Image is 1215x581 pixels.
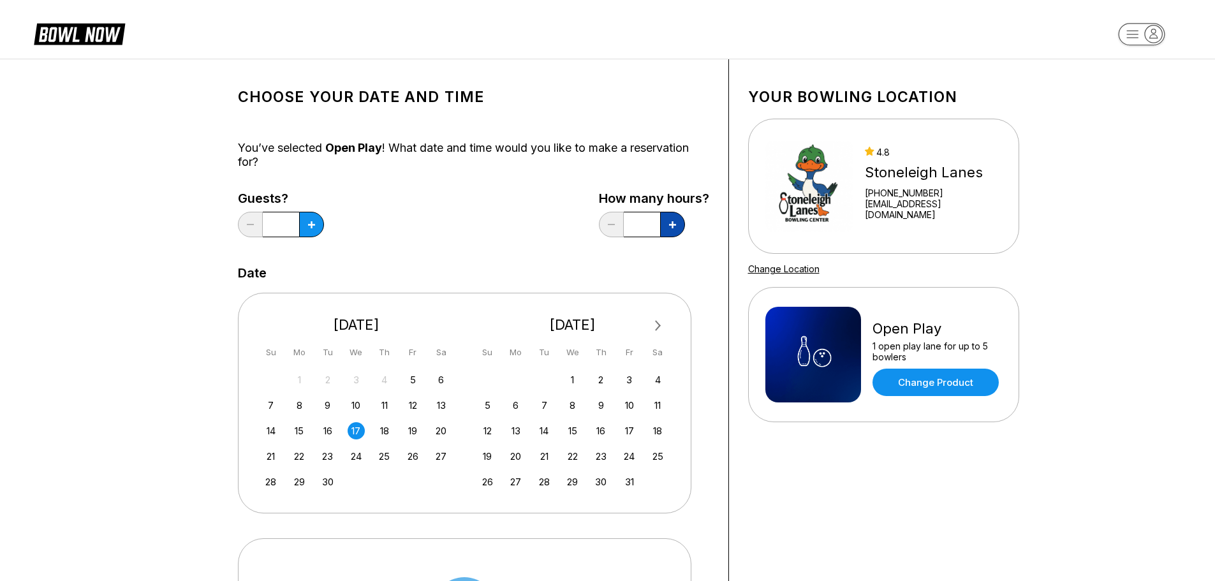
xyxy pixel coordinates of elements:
[564,397,581,414] div: Choose Wednesday, October 8th, 2025
[376,448,393,465] div: Choose Thursday, September 25th, 2025
[262,344,279,361] div: Su
[865,198,1001,220] a: [EMAIL_ADDRESS][DOMAIN_NAME]
[564,448,581,465] div: Choose Wednesday, October 22nd, 2025
[593,473,610,490] div: Choose Thursday, October 30th, 2025
[564,344,581,361] div: We
[479,448,496,465] div: Choose Sunday, October 19th, 2025
[536,448,553,465] div: Choose Tuesday, October 21st, 2025
[564,473,581,490] div: Choose Wednesday, October 29th, 2025
[873,369,999,396] a: Change Product
[291,473,308,490] div: Choose Monday, September 29th, 2025
[319,344,336,361] div: Tu
[291,371,308,388] div: Not available Monday, September 1st, 2025
[649,448,666,465] div: Choose Saturday, October 25th, 2025
[507,473,524,490] div: Choose Monday, October 27th, 2025
[593,371,610,388] div: Choose Thursday, October 2nd, 2025
[432,344,450,361] div: Sa
[404,422,422,439] div: Choose Friday, September 19th, 2025
[507,397,524,414] div: Choose Monday, October 6th, 2025
[477,370,668,490] div: month 2025-10
[593,344,610,361] div: Th
[621,371,638,388] div: Choose Friday, October 3rd, 2025
[258,316,455,334] div: [DATE]
[376,371,393,388] div: Not available Thursday, September 4th, 2025
[621,422,638,439] div: Choose Friday, October 17th, 2025
[432,422,450,439] div: Choose Saturday, September 20th, 2025
[376,422,393,439] div: Choose Thursday, September 18th, 2025
[621,397,638,414] div: Choose Friday, October 10th, 2025
[536,473,553,490] div: Choose Tuesday, October 28th, 2025
[291,397,308,414] div: Choose Monday, September 8th, 2025
[865,147,1001,158] div: 4.8
[238,191,324,205] label: Guests?
[376,344,393,361] div: Th
[348,397,365,414] div: Choose Wednesday, September 10th, 2025
[262,473,279,490] div: Choose Sunday, September 28th, 2025
[648,316,668,336] button: Next Month
[621,473,638,490] div: Choose Friday, October 31st, 2025
[261,370,452,490] div: month 2025-09
[564,422,581,439] div: Choose Wednesday, October 15th, 2025
[621,448,638,465] div: Choose Friday, October 24th, 2025
[649,344,666,361] div: Sa
[319,371,336,388] div: Not available Tuesday, September 2nd, 2025
[376,397,393,414] div: Choose Thursday, September 11th, 2025
[873,320,1002,337] div: Open Play
[262,448,279,465] div: Choose Sunday, September 21st, 2025
[404,448,422,465] div: Choose Friday, September 26th, 2025
[238,88,709,106] h1: Choose your Date and time
[432,371,450,388] div: Choose Saturday, September 6th, 2025
[536,397,553,414] div: Choose Tuesday, October 7th, 2025
[507,422,524,439] div: Choose Monday, October 13th, 2025
[404,371,422,388] div: Choose Friday, September 5th, 2025
[348,448,365,465] div: Choose Wednesday, September 24th, 2025
[432,448,450,465] div: Choose Saturday, September 27th, 2025
[507,344,524,361] div: Mo
[319,422,336,439] div: Choose Tuesday, September 16th, 2025
[404,397,422,414] div: Choose Friday, September 12th, 2025
[748,263,820,274] a: Change Location
[319,397,336,414] div: Choose Tuesday, September 9th, 2025
[262,422,279,439] div: Choose Sunday, September 14th, 2025
[348,344,365,361] div: We
[865,164,1001,181] div: Stoneleigh Lanes
[649,371,666,388] div: Choose Saturday, October 4th, 2025
[765,307,861,402] img: Open Play
[479,473,496,490] div: Choose Sunday, October 26th, 2025
[319,473,336,490] div: Choose Tuesday, September 30th, 2025
[291,448,308,465] div: Choose Monday, September 22nd, 2025
[649,422,666,439] div: Choose Saturday, October 18th, 2025
[873,341,1002,362] div: 1 open play lane for up to 5 bowlers
[479,422,496,439] div: Choose Sunday, October 12th, 2025
[621,344,638,361] div: Fr
[593,448,610,465] div: Choose Thursday, October 23rd, 2025
[564,371,581,388] div: Choose Wednesday, October 1st, 2025
[599,191,709,205] label: How many hours?
[765,138,854,234] img: Stoneleigh Lanes
[479,344,496,361] div: Su
[404,344,422,361] div: Fr
[593,397,610,414] div: Choose Thursday, October 9th, 2025
[348,422,365,439] div: Choose Wednesday, September 17th, 2025
[348,371,365,388] div: Not available Wednesday, September 3rd, 2025
[593,422,610,439] div: Choose Thursday, October 16th, 2025
[238,141,709,169] div: You’ve selected ! What date and time would you like to make a reservation for?
[291,344,308,361] div: Mo
[536,422,553,439] div: Choose Tuesday, October 14th, 2025
[865,188,1001,198] div: [PHONE_NUMBER]
[319,448,336,465] div: Choose Tuesday, September 23rd, 2025
[432,397,450,414] div: Choose Saturday, September 13th, 2025
[291,422,308,439] div: Choose Monday, September 15th, 2025
[479,397,496,414] div: Choose Sunday, October 5th, 2025
[325,141,382,154] span: Open Play
[474,316,672,334] div: [DATE]
[507,448,524,465] div: Choose Monday, October 20th, 2025
[262,397,279,414] div: Choose Sunday, September 7th, 2025
[748,88,1019,106] h1: Your bowling location
[649,397,666,414] div: Choose Saturday, October 11th, 2025
[536,344,553,361] div: Tu
[238,266,267,280] label: Date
